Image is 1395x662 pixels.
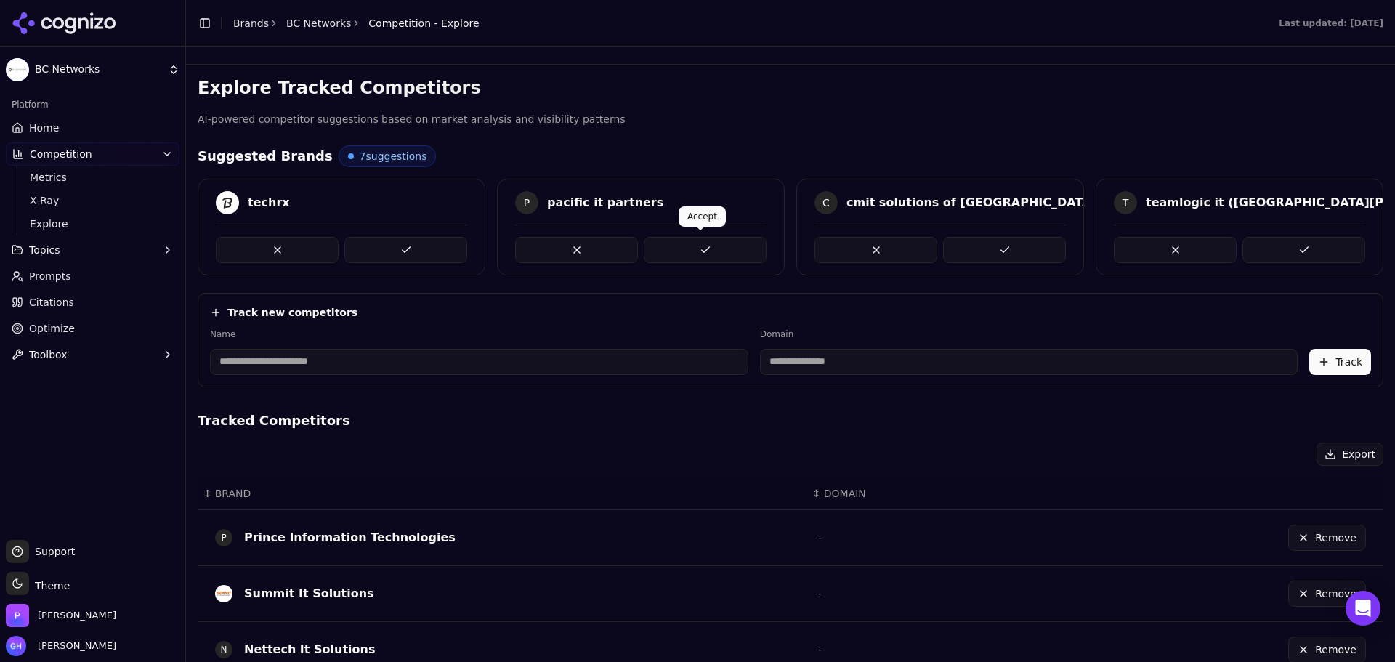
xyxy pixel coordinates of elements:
[29,580,70,592] span: Theme
[227,305,357,320] h4: Track new competitors
[6,142,179,166] button: Competition
[818,532,822,544] span: -
[6,291,179,314] a: Citations
[6,265,179,288] a: Prompts
[6,317,179,340] a: Optimize
[6,116,179,140] a: Home
[215,529,232,546] span: P
[6,93,179,116] div: Platform
[244,529,456,546] div: Prince Information Technologies
[1288,581,1366,607] button: Remove
[29,347,68,362] span: Toolbox
[1279,17,1383,29] div: Last updated: [DATE]
[248,194,290,211] div: techrx
[1317,443,1383,466] button: Export
[244,641,375,658] div: Nettech It Solutions
[368,16,479,31] span: Competition - Explore
[198,111,1383,128] p: AI-powered competitor suggestions based on market analysis and visibility patterns
[35,63,162,76] span: BC Networks
[29,295,74,310] span: Citations
[198,146,333,166] h4: Suggested Brands
[30,217,156,231] span: Explore
[29,243,60,257] span: Topics
[215,641,232,658] span: N
[6,343,179,366] button: Toolbox
[6,58,29,81] img: BC Networks
[215,486,251,501] span: BRAND
[846,194,1096,211] div: cmit solutions of [GEOGRAPHIC_DATA]
[6,636,116,656] button: Open user button
[29,544,75,559] span: Support
[29,269,71,283] span: Prompts
[286,16,351,31] a: BC Networks
[29,321,75,336] span: Optimize
[6,238,179,262] button: Topics
[198,411,1383,431] h4: Tracked Competitors
[198,477,806,510] th: BRAND
[210,328,748,340] label: Name
[38,609,116,622] span: Perrill
[233,17,269,29] a: Brands
[818,644,822,655] span: -
[6,604,29,627] img: Perrill
[30,147,92,161] span: Competition
[24,167,162,187] a: Metrics
[244,585,374,602] div: Summit It Solutions
[24,214,162,234] a: Explore
[806,477,1063,510] th: DOMAIN
[198,76,1383,100] h3: Explore Tracked Competitors
[6,604,116,627] button: Open organization switcher
[24,190,162,211] a: X-Ray
[32,639,116,653] span: [PERSON_NAME]
[818,588,822,600] span: -
[360,149,427,164] span: 7 suggestions
[1309,349,1371,375] button: Track
[1288,525,1366,551] button: Remove
[6,636,26,656] img: Grace Hallen
[1114,191,1137,214] span: T
[814,191,838,214] span: C
[515,191,538,214] span: P
[687,211,717,222] p: Accept
[812,486,1057,501] div: ↕DOMAIN
[30,170,156,185] span: Metrics
[215,585,232,602] img: summit it solutions
[1346,591,1380,626] div: Open Intercom Messenger
[216,191,239,214] img: techrx
[203,486,801,501] div: ↕BRAND
[824,486,866,501] span: DOMAIN
[233,16,480,31] nav: breadcrumb
[760,328,1298,340] label: Domain
[30,193,156,208] span: X-Ray
[29,121,59,135] span: Home
[547,194,663,211] div: pacific it partners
